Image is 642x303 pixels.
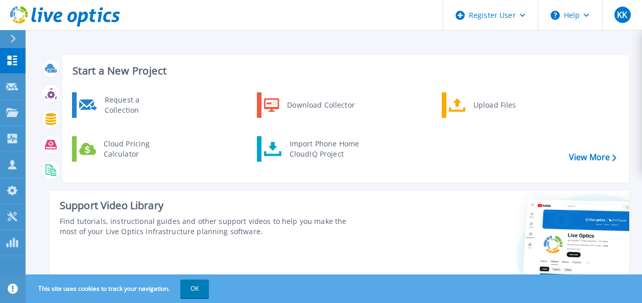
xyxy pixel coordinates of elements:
div: Download Collector [282,95,359,115]
span: This site uses cookies to track your navigation. [28,280,209,298]
div: Support Video Library [60,199,361,212]
a: Upload Files [442,92,546,118]
span: KK [617,11,627,19]
div: Cloud Pricing Calculator [99,139,174,159]
a: Download Collector [257,92,362,118]
a: Cloud Pricing Calculator [72,136,177,162]
div: Find tutorials, instructional guides and other support videos to help you make the most of your L... [60,216,361,237]
div: Import Phone Home CloudIQ Project [284,139,364,159]
h3: Start a New Project [73,65,616,77]
div: Upload Files [468,95,544,115]
a: View More [569,153,616,162]
button: OK [180,280,209,298]
div: Request a Collection [100,95,174,115]
a: Request a Collection [72,92,177,118]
